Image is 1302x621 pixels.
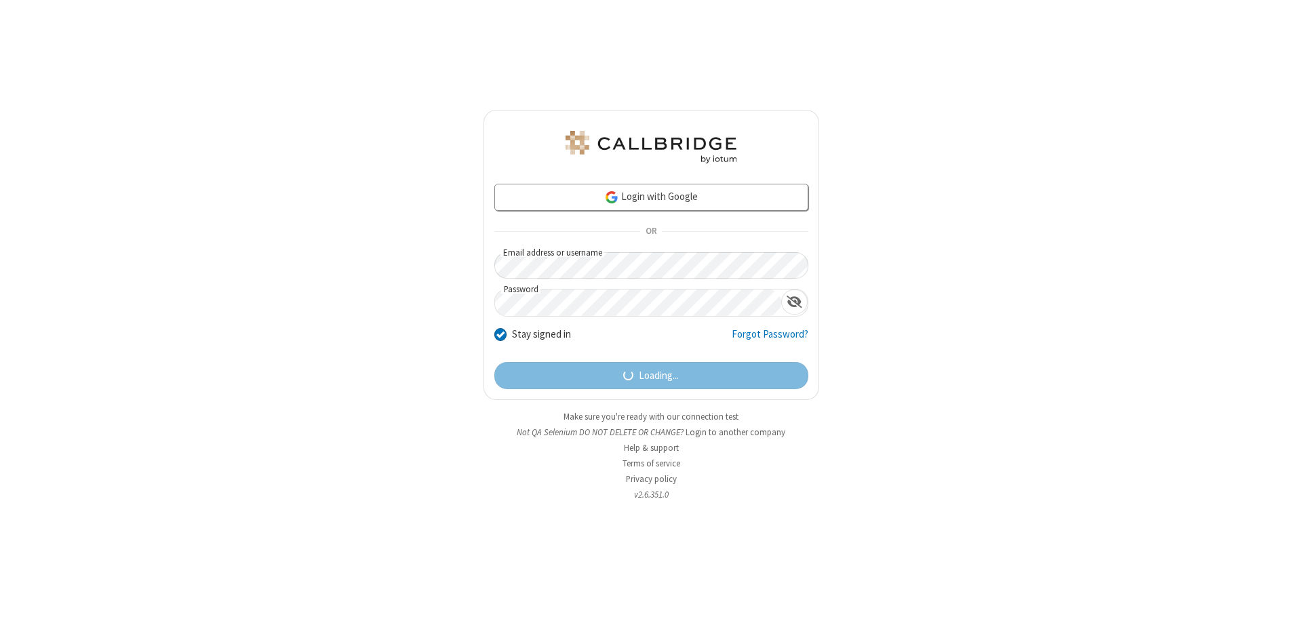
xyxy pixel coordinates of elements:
input: Password [495,289,781,316]
a: Terms of service [623,458,680,469]
a: Help & support [624,442,679,454]
iframe: Chat [1268,586,1292,612]
span: Loading... [639,368,679,384]
label: Stay signed in [512,327,571,342]
li: v2.6.351.0 [484,488,819,501]
span: OR [640,222,662,241]
a: Privacy policy [626,473,677,485]
a: Forgot Password? [732,327,808,353]
div: Show password [781,289,808,315]
li: Not QA Selenium DO NOT DELETE OR CHANGE? [484,426,819,439]
a: Make sure you're ready with our connection test [564,411,738,422]
button: Login to another company [686,426,785,439]
button: Loading... [494,362,808,389]
img: QA Selenium DO NOT DELETE OR CHANGE [563,131,739,163]
img: google-icon.png [604,190,619,205]
a: Login with Google [494,184,808,211]
input: Email address or username [494,252,808,279]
